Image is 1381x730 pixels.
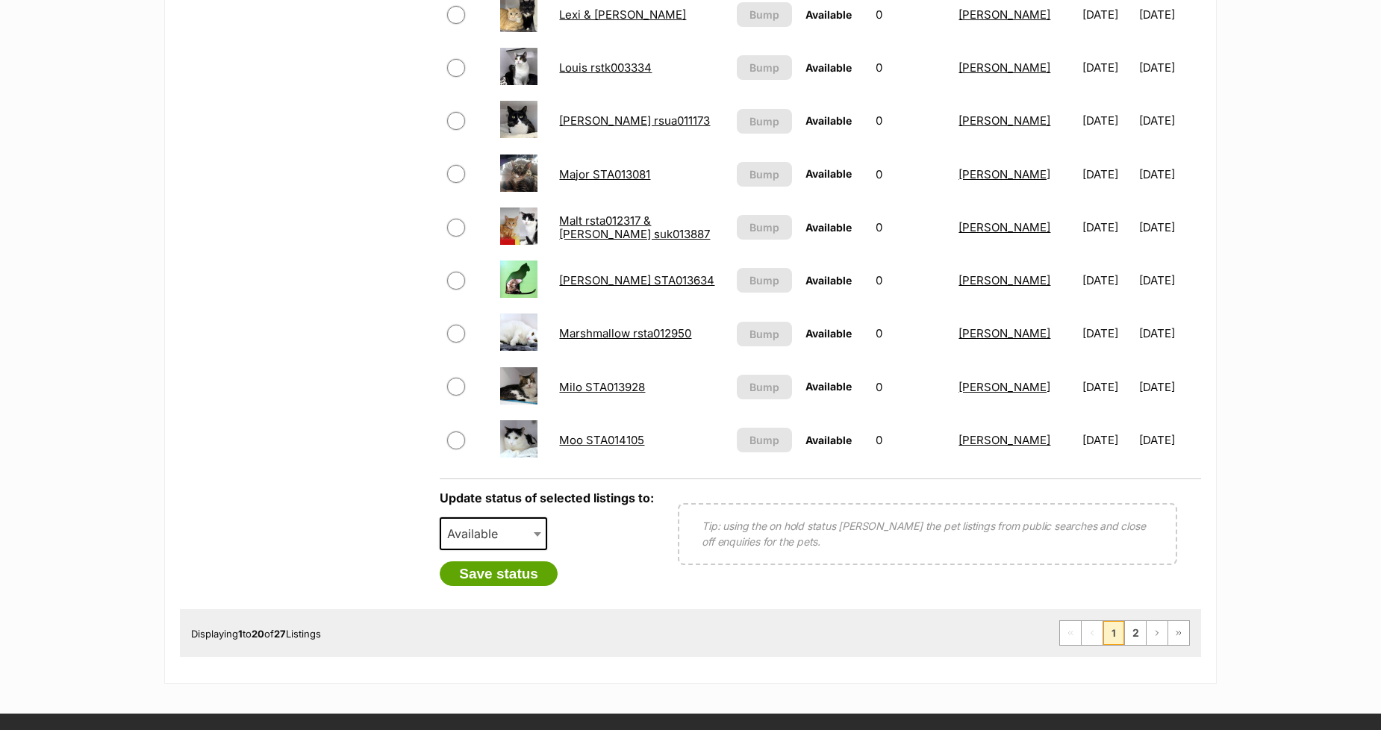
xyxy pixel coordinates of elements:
[870,149,952,200] td: 0
[559,113,710,128] a: [PERSON_NAME] rsua011173
[737,322,792,346] button: Bump
[1076,42,1137,93] td: [DATE]
[749,219,779,235] span: Bump
[1139,95,1200,146] td: [DATE]
[440,517,547,550] span: Available
[559,433,644,447] a: Moo STA014105
[1082,621,1103,645] span: Previous page
[1139,308,1200,359] td: [DATE]
[870,42,952,93] td: 0
[737,162,792,187] button: Bump
[805,8,852,21] span: Available
[559,273,714,287] a: [PERSON_NAME] STA013634
[559,167,650,181] a: Major STA013081
[958,167,1050,181] a: [PERSON_NAME]
[1139,202,1200,253] td: [DATE]
[749,379,779,395] span: Bump
[1076,308,1137,359] td: [DATE]
[1076,202,1137,253] td: [DATE]
[958,113,1050,128] a: [PERSON_NAME]
[749,7,779,22] span: Bump
[440,490,654,505] label: Update status of selected listings to:
[1139,361,1200,413] td: [DATE]
[1125,621,1146,645] a: Page 2
[870,414,952,466] td: 0
[737,268,792,293] button: Bump
[1139,255,1200,306] td: [DATE]
[749,326,779,342] span: Bump
[958,380,1050,394] a: [PERSON_NAME]
[702,518,1153,549] p: Tip: using the on hold status [PERSON_NAME] the pet listings from public searches and close off e...
[440,561,558,587] button: Save status
[737,2,792,27] button: Bump
[191,628,321,640] span: Displaying to of Listings
[1103,621,1124,645] span: Page 1
[805,274,852,287] span: Available
[958,273,1050,287] a: [PERSON_NAME]
[958,433,1050,447] a: [PERSON_NAME]
[749,272,779,288] span: Bump
[1059,620,1190,646] nav: Pagination
[870,95,952,146] td: 0
[238,628,243,640] strong: 1
[737,55,792,80] button: Bump
[441,523,513,544] span: Available
[1076,414,1137,466] td: [DATE]
[958,7,1050,22] a: [PERSON_NAME]
[737,428,792,452] button: Bump
[559,213,710,240] a: Malt rsta012317 & [PERSON_NAME] suk013887
[1139,149,1200,200] td: [DATE]
[870,202,952,253] td: 0
[870,255,952,306] td: 0
[805,380,852,393] span: Available
[559,326,691,340] a: Marshmallow rsta012950
[559,7,686,22] a: Lexi & [PERSON_NAME]
[1139,414,1200,466] td: [DATE]
[870,361,952,413] td: 0
[749,432,779,448] span: Bump
[1076,149,1137,200] td: [DATE]
[870,308,952,359] td: 0
[805,434,852,446] span: Available
[737,109,792,134] button: Bump
[1139,42,1200,93] td: [DATE]
[1060,621,1081,645] span: First page
[1076,95,1137,146] td: [DATE]
[737,215,792,240] button: Bump
[559,380,645,394] a: Milo STA013928
[805,114,852,127] span: Available
[1147,621,1168,645] a: Next page
[1168,621,1189,645] a: Last page
[1076,255,1137,306] td: [DATE]
[749,60,779,75] span: Bump
[749,113,779,129] span: Bump
[805,61,852,74] span: Available
[559,60,652,75] a: Louis rstk003334
[958,60,1050,75] a: [PERSON_NAME]
[274,628,286,640] strong: 27
[805,221,852,234] span: Available
[805,167,852,180] span: Available
[749,166,779,182] span: Bump
[737,375,792,399] button: Bump
[958,220,1050,234] a: [PERSON_NAME]
[805,327,852,340] span: Available
[252,628,264,640] strong: 20
[958,326,1050,340] a: [PERSON_NAME]
[1076,361,1137,413] td: [DATE]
